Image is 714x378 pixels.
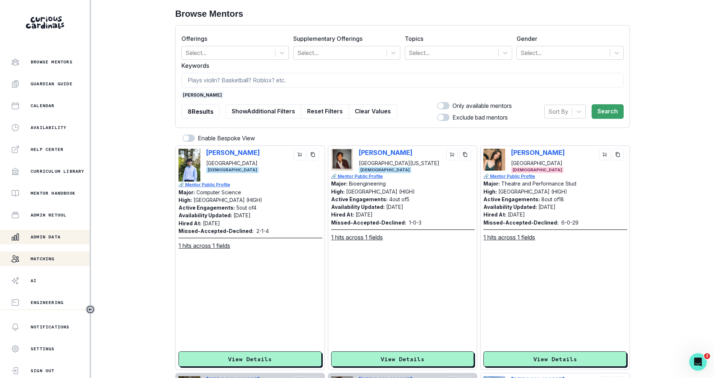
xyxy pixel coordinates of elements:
p: Major: [331,180,348,187]
p: Missed-Accepted-Declined: [178,227,254,235]
p: 2 - 1 - 4 [256,227,269,235]
p: Admin Data [31,234,60,240]
input: Plays violin? Basketball? Roblox? etc. [181,73,624,87]
p: [GEOGRAPHIC_DATA] [511,159,565,167]
p: [GEOGRAPHIC_DATA] (HIGH) [193,197,262,203]
p: [GEOGRAPHIC_DATA][US_STATE] [359,159,439,167]
p: Major: [178,189,195,195]
button: View Details [483,351,627,367]
label: Supplementary Offerings [293,34,396,43]
p: Missed-Accepted-Declined: [331,219,406,226]
button: Search [592,104,624,119]
p: Bioengineering [349,180,386,187]
p: Hired At: [331,211,354,218]
p: Browse Mentors [31,59,72,65]
p: Help Center [31,147,63,152]
p: [DATE] [386,204,403,210]
span: 2 [704,353,710,359]
u: 1 hits across 1 fields [178,241,230,250]
p: Settings [31,346,55,352]
p: High: [178,197,192,203]
a: 🔗 Mentor Public Profile [483,173,627,180]
p: Exclude bad mentors [452,113,508,122]
span: [PERSON_NAME] [181,92,223,98]
p: Only available mentors [452,101,512,110]
p: 6 - 0 - 29 [561,219,578,226]
p: Calendar [31,103,55,109]
p: Availability [31,125,66,130]
p: Major: [483,180,500,187]
span: [DEMOGRAPHIC_DATA] [206,167,259,173]
p: Curriculum Library [31,168,85,174]
p: Hired At: [178,220,201,226]
p: Engineering [31,300,63,305]
p: [DATE] [508,211,525,218]
p: Sign Out [31,368,55,374]
p: Availability Updated: [331,204,385,210]
p: Computer Science [196,189,241,195]
p: 8 Results [188,107,213,116]
p: Hired At: [483,211,506,218]
p: Mentor Handbook [31,190,75,196]
p: 8 out of 18 [541,196,564,202]
a: 🔗 Mentor Public Profile [331,173,475,180]
a: 🔗 Mentor Public Profile [178,182,322,188]
p: [GEOGRAPHIC_DATA] (HIGH) [498,188,567,195]
p: Guardian Guide [31,81,72,87]
span: [DEMOGRAPHIC_DATA] [359,167,411,173]
label: Offerings [181,34,285,43]
button: copy [307,149,319,160]
p: [DATE] [203,220,220,226]
button: cart [446,149,458,160]
p: AI [31,278,36,284]
p: [PERSON_NAME] [206,149,260,156]
p: [DATE] [234,212,251,218]
iframe: Intercom live chat [689,353,707,371]
p: 5 out of 4 [236,204,256,211]
button: Reset Filters [301,104,349,119]
label: Keywords [181,61,619,70]
p: High: [483,188,497,195]
p: Active Engagements: [483,196,540,202]
button: Toggle sidebar [86,305,95,314]
p: [DATE] [538,204,556,210]
p: Theatre and Performance Stud [501,180,576,187]
img: Curious Cardinals Logo [26,16,64,29]
p: 1 - 0 - 3 [409,219,421,226]
button: copy [459,149,471,160]
p: Active Engagements: [331,196,388,202]
button: cart [599,149,611,160]
span: [DEMOGRAPHIC_DATA] [511,167,564,173]
p: [GEOGRAPHIC_DATA] (HIGH) [346,188,415,195]
img: Picture of Paloma Aisenberg [483,149,505,171]
p: High: [331,188,345,195]
p: Admin Retool [31,212,66,218]
h2: Browse Mentors [175,9,630,19]
p: Availability Updated: [483,204,537,210]
button: ShowAdditional Filters [225,104,301,119]
button: copy [612,149,624,160]
label: Topics [405,34,508,43]
button: View Details [331,351,474,367]
button: View Details [178,351,322,367]
p: [PERSON_NAME] [511,149,565,156]
p: Missed-Accepted-Declined: [483,219,558,226]
label: Gender [517,34,620,43]
u: 1 hits across 1 fields [331,233,383,242]
p: Active Engagements: [178,204,235,211]
button: Clear Values [349,104,397,119]
p: [DATE] [356,211,373,218]
p: [PERSON_NAME] [359,149,419,156]
button: cart [294,149,306,160]
img: Picture of Brian Seo [178,149,200,182]
p: Notifications [31,324,70,330]
p: 4 out of 5 [389,196,409,202]
p: Enable Bespoke View [198,134,255,143]
p: Availability Updated: [178,212,232,218]
u: 1 hits across 1 fields [483,233,535,242]
p: Matching [31,256,55,262]
img: Picture of Brian Temsamrit [331,149,353,171]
